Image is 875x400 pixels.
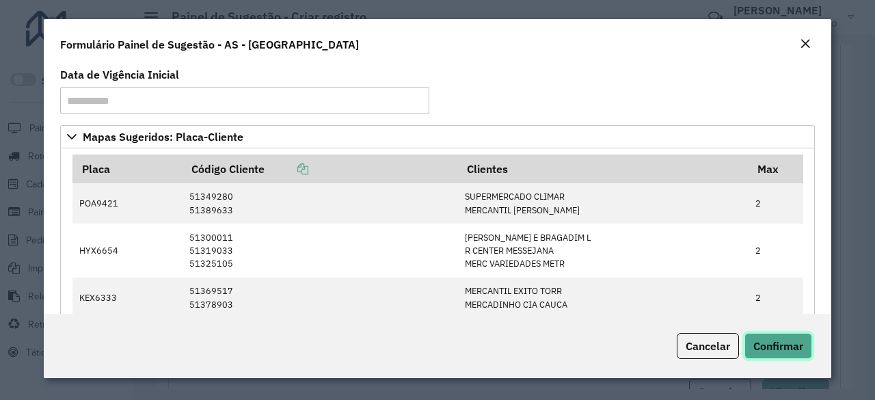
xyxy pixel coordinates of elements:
td: 2 [749,224,803,278]
span: Mapas Sugeridos: Placa-Cliente [83,131,243,142]
button: Cancelar [677,333,739,359]
td: SUPERMERCADO CLIMAR MERCANTIL [PERSON_NAME] [458,183,749,224]
td: 51369517 51378903 [182,278,457,318]
td: HYX6654 [72,224,183,278]
a: Copiar [265,162,308,176]
th: Clientes [458,155,749,183]
button: Close [796,36,815,53]
span: Cancelar [686,339,730,353]
td: [PERSON_NAME] E BRAGADIM L R CENTER MESSEJANA MERC VARIEDADES METR [458,224,749,278]
td: KEX6333 [72,278,183,318]
em: Fechar [800,38,811,49]
button: Confirmar [744,333,812,359]
td: 2 [749,183,803,224]
label: Data de Vigência Inicial [60,66,179,83]
td: 51349280 51389633 [182,183,457,224]
span: Confirmar [753,339,803,353]
th: Max [749,155,803,183]
h4: Formulário Painel de Sugestão - AS - [GEOGRAPHIC_DATA] [60,36,359,53]
td: 51300011 51319033 51325105 [182,224,457,278]
th: Código Cliente [182,155,457,183]
th: Placa [72,155,183,183]
td: MERCANTIL EXITO TORR MERCADINHO CIA CAUCA [458,278,749,318]
td: POA9421 [72,183,183,224]
td: 2 [749,278,803,318]
a: Mapas Sugeridos: Placa-Cliente [60,125,815,148]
